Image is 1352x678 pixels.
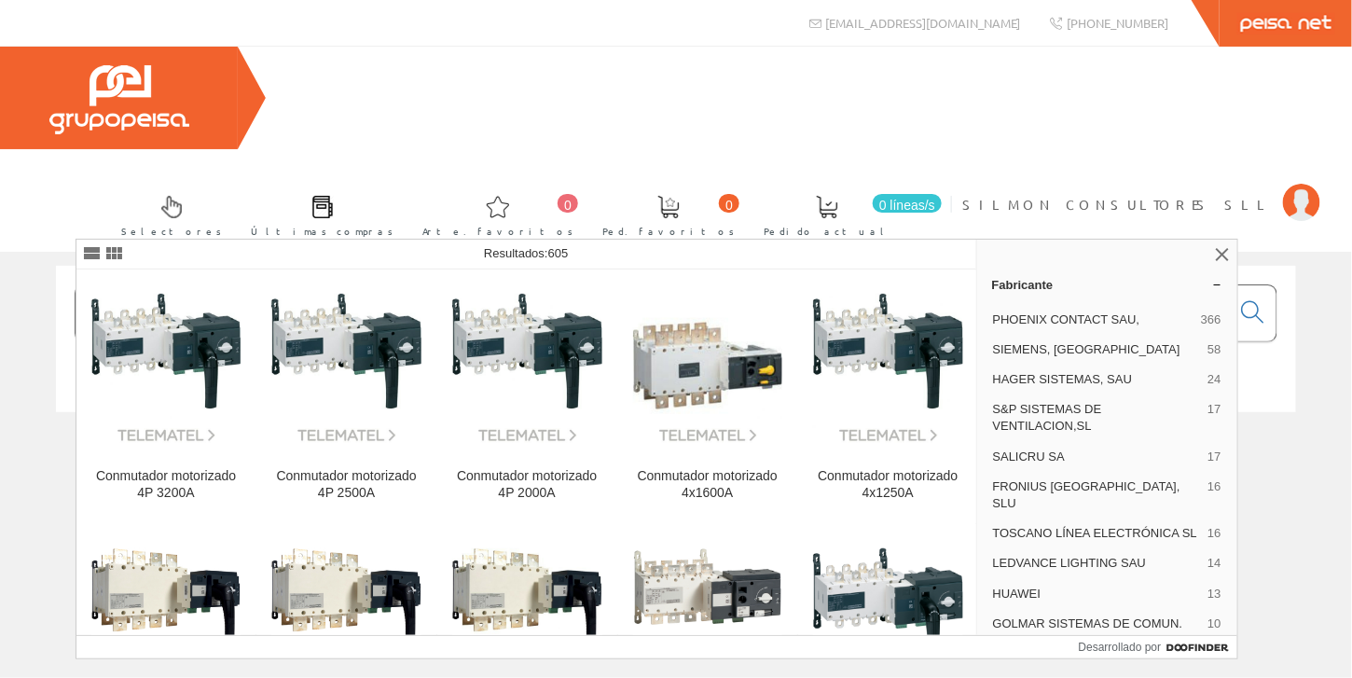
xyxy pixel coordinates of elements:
font: S&P SISTEMAS DE VENTILACION,SL [993,402,1102,433]
font: Resultados: [484,246,548,260]
font: SALICRU SA [993,450,1065,464]
font: Conmutador motorizado 4P 2000A [457,468,597,500]
font: HUAWEI [993,587,1042,601]
font: Últimas compras [251,224,393,238]
font: Fabricante [992,278,1054,292]
font: HAGER SISTEMAS, SAU [993,372,1133,386]
img: Conmutador motorizado 4P 3200A [91,294,241,444]
font: 13 [1207,587,1221,601]
a: Conmutador motorizado 4P 2000A Conmutador motorizado 4P 2000A [437,270,617,523]
a: Conmutador motorizado 4x1250A Conmutador motorizado 4x1250A [798,270,978,523]
font: 58 [1207,342,1221,356]
font: PHOENIX CONTACT SAU, [993,312,1140,326]
img: Conmutador motorizado 4P 2500A [271,294,421,444]
font: Conmutador motorizado 4x1250A [818,468,958,500]
font: Selectores [121,224,222,238]
a: Últimas compras [232,180,403,248]
a: Conmutador motorizado 4P 3200A Conmutador motorizado 4P 3200A [76,270,256,523]
font: Conmutador motorizado 4x1600A [638,468,778,500]
font: [PHONE_NUMBER] [1067,15,1168,31]
font: 24 [1207,372,1221,386]
a: Desarrollado por [1079,636,1237,658]
img: Grupo Peisa [49,65,189,134]
font: Conmutador motorizado 4P 2500A [277,468,417,500]
font: [EMAIL_ADDRESS][DOMAIN_NAME] [826,15,1021,31]
font: SIEMENS, [GEOGRAPHIC_DATA] [993,342,1180,356]
font: Arte. favoritos [422,224,573,238]
font: Pedido actual [764,224,890,238]
font: 366 [1201,312,1221,326]
font: 10 [1207,616,1221,630]
a: Fabricante [977,270,1237,299]
font: 0 líneas/s [879,198,935,213]
font: Desarrollado por [1079,641,1162,654]
font: Conmutador motorizado 4P 3200A [96,468,236,500]
font: FRONIUS [GEOGRAPHIC_DATA], SLU [993,479,1180,510]
font: GOLMAR SISTEMAS DE COMUN. SA [993,616,1183,647]
font: Ped. favoritos [602,224,735,238]
font: 605 [548,246,569,260]
font: 16 [1207,479,1221,493]
font: LEDVANCE LIGHTING SAU [993,556,1146,570]
a: Conmutador motorizado 4x1600A Conmutador motorizado 4x1600A [618,270,798,523]
img: Conmutador motorizado 4x1250A [813,294,963,444]
font: 17 [1207,402,1221,416]
font: 0 [725,198,733,213]
img: Conmutador motorizado 4P 2000A [452,294,602,444]
font: SILMON CONSULTORES SLL [962,196,1274,213]
font: 17 [1207,450,1221,464]
font: 16 [1207,526,1221,540]
a: Conmutador motorizado 4P 2500A Conmutador motorizado 4P 2500A [256,270,436,523]
font: 14 [1207,556,1221,570]
a: SILMON CONSULTORES SLL [962,180,1320,198]
font: TOSCANO LÍNEA ELECTRÓNICA SL [993,526,1197,540]
a: Selectores [103,180,231,248]
font: 0 [564,198,572,213]
img: Conmutador motorizado 4x1600A [633,294,783,444]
